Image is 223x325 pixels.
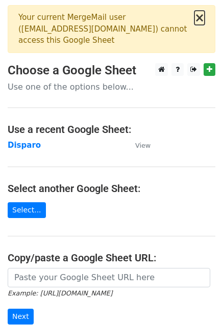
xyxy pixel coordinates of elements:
a: View [125,141,151,150]
small: Example: [URL][DOMAIN_NAME] [8,289,112,297]
iframe: Chat Widget [172,276,223,325]
a: Select... [8,202,46,218]
h4: Copy/paste a Google Sheet URL: [8,252,215,264]
a: Disparo [8,141,41,150]
h4: Use a recent Google Sheet: [8,123,215,136]
div: Your current MergeMail user ( [EMAIL_ADDRESS][DOMAIN_NAME] ) cannot access this Google Sheet [18,12,194,46]
h3: Choose a Google Sheet [8,63,215,78]
p: Use one of the options below... [8,82,215,92]
button: × [194,12,205,24]
input: Paste your Google Sheet URL here [8,268,210,287]
h4: Select another Google Sheet: [8,182,215,195]
small: View [135,142,151,149]
input: Next [8,309,34,324]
